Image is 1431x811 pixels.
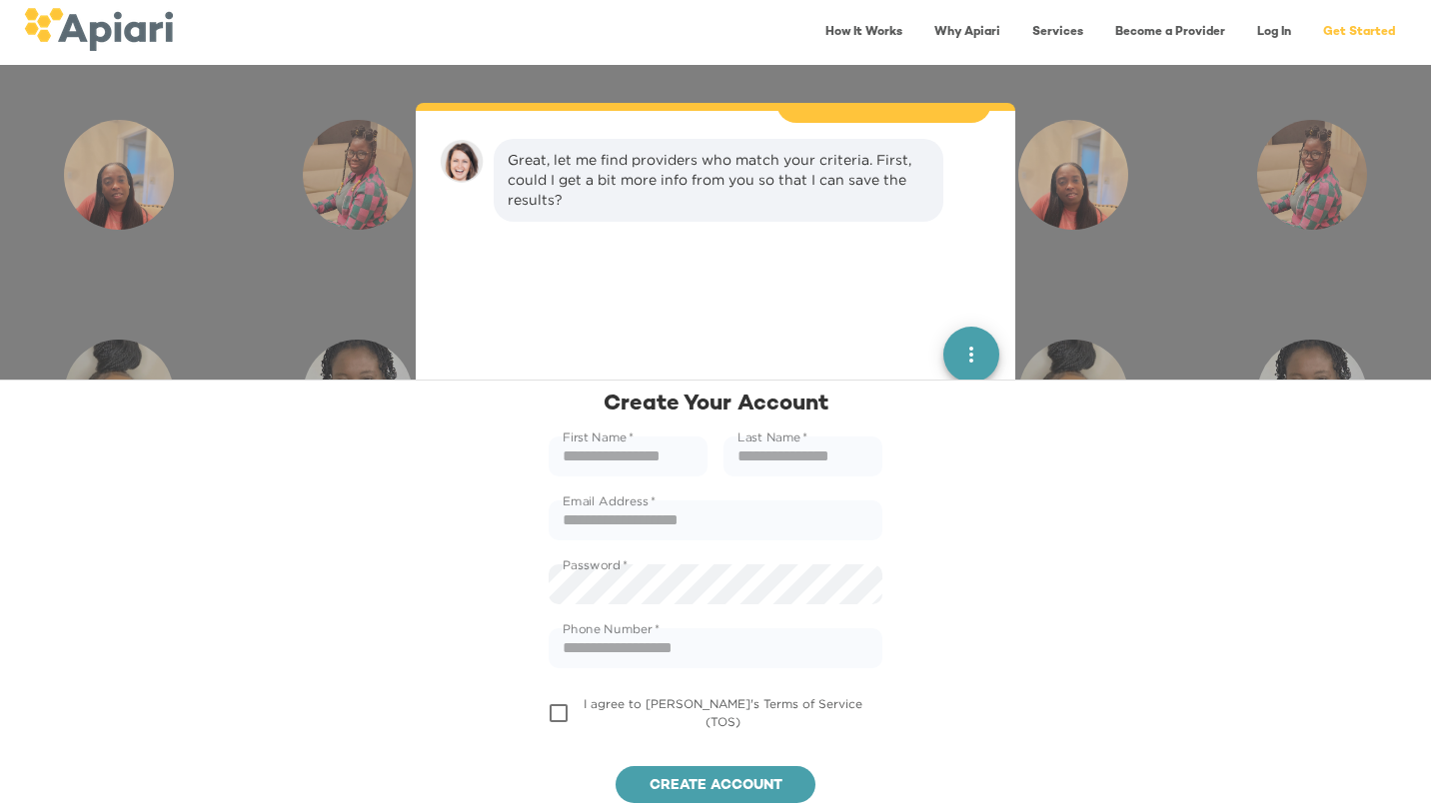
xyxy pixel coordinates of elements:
a: Services [1020,12,1095,53]
button: Create account [616,766,815,804]
a: Get Started [1311,12,1407,53]
div: Create Your Account [549,389,882,419]
a: Why Apiari [922,12,1012,53]
a: Terms of Service (TOS) [706,697,862,728]
span: I agree to [PERSON_NAME]'s [584,697,862,728]
img: logo [24,8,173,51]
a: Become a Provider [1103,12,1237,53]
a: How It Works [813,12,914,53]
button: quick menu [943,327,999,383]
a: Log In [1245,12,1303,53]
img: amy.37686e0395c82528988e.png [440,139,484,183]
div: Great, let me find providers who match your criteria. First, could I get a bit more info from you... [508,150,929,210]
span: Create account [632,774,799,799]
